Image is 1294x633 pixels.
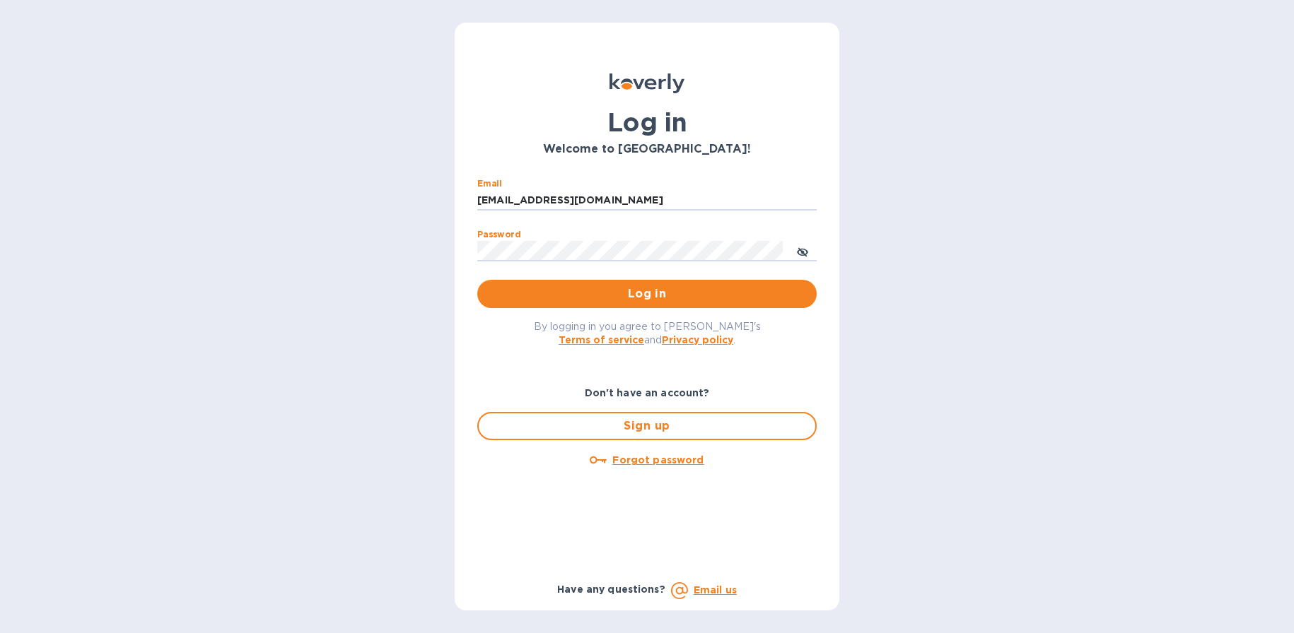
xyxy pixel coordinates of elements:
label: Email [477,179,502,188]
a: Privacy policy [662,334,733,345]
h3: Welcome to [GEOGRAPHIC_DATA]! [477,143,817,156]
a: Terms of service [559,334,644,345]
b: Don't have an account? [585,387,710,398]
button: Sign up [477,412,817,440]
h1: Log in [477,107,817,137]
label: Password [477,230,520,239]
span: Log in [489,285,805,302]
u: Forgot password [612,454,704,466]
b: Have any questions? [557,584,665,595]
button: toggle password visibility [788,237,817,265]
span: By logging in you agree to [PERSON_NAME]'s and . [534,321,761,345]
img: Koverly [610,73,684,93]
a: Email us [694,584,737,596]
button: Log in [477,280,817,308]
span: Sign up [490,418,804,434]
input: Enter email address [477,190,817,211]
